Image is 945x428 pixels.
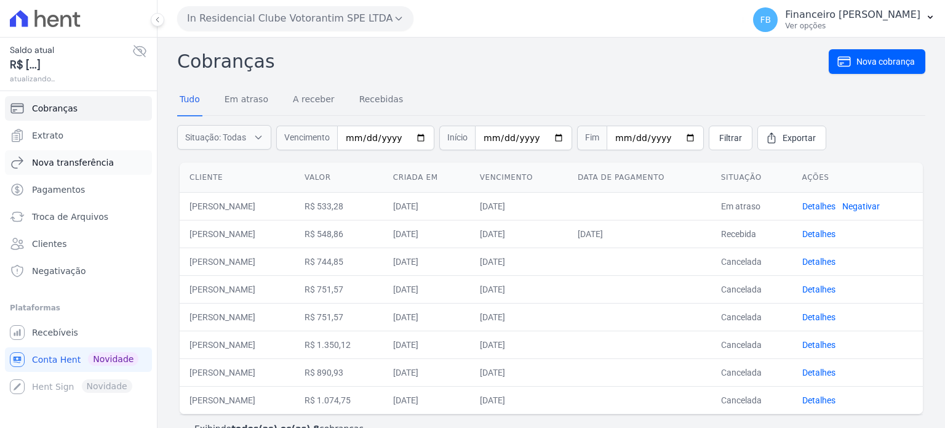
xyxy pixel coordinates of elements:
[5,96,152,121] a: Cobranças
[177,84,202,116] a: Tudo
[32,238,66,250] span: Clientes
[295,303,383,331] td: R$ 751,57
[295,220,383,248] td: R$ 548,86
[276,126,337,150] span: Vencimento
[470,358,568,386] td: [DATE]
[711,331,792,358] td: Cancelada
[180,303,295,331] td: [PERSON_NAME]
[32,326,78,339] span: Recebíveis
[180,248,295,275] td: [PERSON_NAME]
[10,96,147,399] nav: Sidebar
[383,331,470,358] td: [DATE]
[32,211,108,223] span: Troca de Arquivos
[290,84,337,116] a: A receber
[32,184,85,196] span: Pagamentos
[383,275,470,303] td: [DATE]
[470,220,568,248] td: [DATE]
[783,132,816,144] span: Exportar
[802,229,835,239] a: Detalhes
[760,15,771,24] span: FB
[177,47,829,75] h2: Cobranças
[180,331,295,358] td: [PERSON_NAME]
[5,259,152,283] a: Negativação
[180,358,295,386] td: [PERSON_NAME]
[709,126,752,150] a: Filtrar
[180,386,295,414] td: [PERSON_NAME]
[180,192,295,220] td: [PERSON_NAME]
[439,126,475,150] span: Início
[568,220,711,248] td: [DATE]
[711,358,792,386] td: Cancelada
[180,220,295,248] td: [PERSON_NAME]
[32,102,78,115] span: Cobranças
[719,132,742,144] span: Filtrar
[5,150,152,175] a: Nova transferência
[383,163,470,193] th: Criada em
[802,201,835,211] a: Detalhes
[785,9,920,21] p: Financeiro [PERSON_NAME]
[5,204,152,229] a: Troca de Arquivos
[711,386,792,414] td: Cancelada
[383,386,470,414] td: [DATE]
[5,232,152,256] a: Clientes
[802,285,835,294] a: Detalhes
[711,303,792,331] td: Cancelada
[842,201,880,211] a: Negativar
[383,220,470,248] td: [DATE]
[295,358,383,386] td: R$ 890,93
[383,248,470,275] td: [DATE]
[470,248,568,275] td: [DATE]
[10,57,132,73] span: R$ [...]
[32,353,81,366] span: Conta Hent
[10,301,147,315] div: Plataformas
[222,84,271,116] a: Em atraso
[295,248,383,275] td: R$ 744,85
[711,220,792,248] td: Recebida
[792,163,923,193] th: Ações
[357,84,406,116] a: Recebidas
[802,395,835,405] a: Detalhes
[5,320,152,345] a: Recebíveis
[470,163,568,193] th: Vencimento
[470,331,568,358] td: [DATE]
[295,275,383,303] td: R$ 751,57
[470,303,568,331] td: [DATE]
[383,303,470,331] td: [DATE]
[32,265,86,277] span: Negativação
[5,347,152,372] a: Conta Hent Novidade
[802,257,835,267] a: Detalhes
[10,44,132,57] span: Saldo atual
[383,358,470,386] td: [DATE]
[568,163,711,193] th: Data de pagamento
[177,6,413,31] button: In Residencial Clube Votorantim SPE LTDA
[802,312,835,322] a: Detalhes
[185,131,246,143] span: Situação: Todas
[711,192,792,220] td: Em atraso
[856,55,915,68] span: Nova cobrança
[180,163,295,193] th: Cliente
[295,331,383,358] td: R$ 1.350,12
[88,352,138,366] span: Novidade
[470,386,568,414] td: [DATE]
[295,386,383,414] td: R$ 1.074,75
[470,275,568,303] td: [DATE]
[470,192,568,220] td: [DATE]
[711,275,792,303] td: Cancelada
[32,129,63,142] span: Extrato
[711,163,792,193] th: Situação
[802,368,835,378] a: Detalhes
[295,163,383,193] th: Valor
[5,177,152,202] a: Pagamentos
[577,126,607,150] span: Fim
[757,126,826,150] a: Exportar
[5,123,152,148] a: Extrato
[32,156,114,169] span: Nova transferência
[177,125,271,150] button: Situação: Todas
[10,73,132,84] span: atualizando...
[383,192,470,220] td: [DATE]
[711,248,792,275] td: Cancelada
[829,49,925,74] a: Nova cobrança
[743,2,945,37] button: FB Financeiro [PERSON_NAME] Ver opções
[295,192,383,220] td: R$ 533,28
[802,340,835,350] a: Detalhes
